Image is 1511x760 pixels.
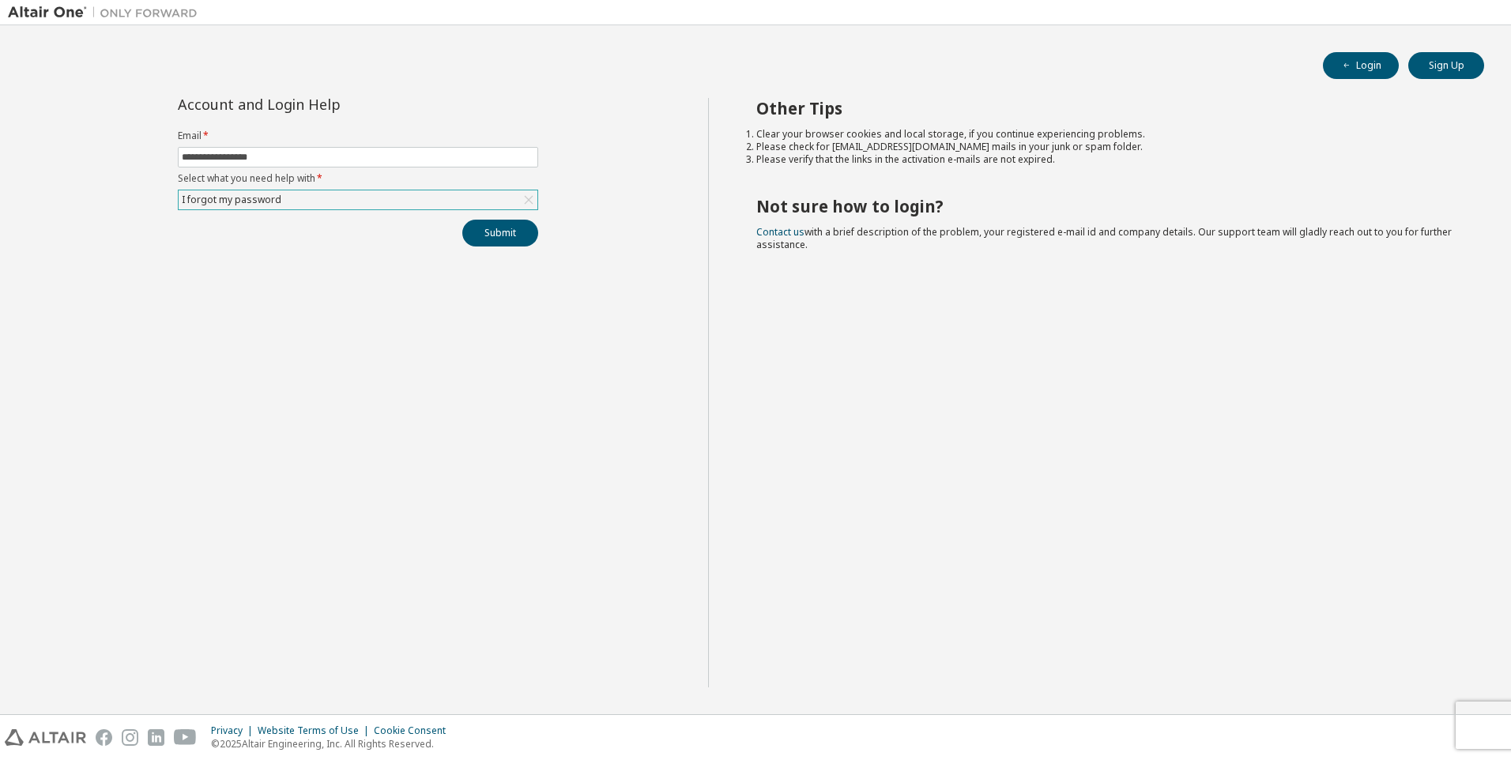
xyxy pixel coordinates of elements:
a: Contact us [756,225,804,239]
div: I forgot my password [179,190,537,209]
div: Privacy [211,724,258,737]
button: Login [1323,52,1399,79]
div: Cookie Consent [374,724,455,737]
img: Altair One [8,5,205,21]
div: Website Terms of Use [258,724,374,737]
div: I forgot my password [179,191,284,209]
button: Submit [462,220,538,246]
img: linkedin.svg [148,729,164,746]
li: Please verify that the links in the activation e-mails are not expired. [756,153,1456,166]
h2: Not sure how to login? [756,196,1456,216]
img: altair_logo.svg [5,729,86,746]
li: Please check for [EMAIL_ADDRESS][DOMAIN_NAME] mails in your junk or spam folder. [756,141,1456,153]
img: facebook.svg [96,729,112,746]
button: Sign Up [1408,52,1484,79]
h2: Other Tips [756,98,1456,119]
label: Email [178,130,538,142]
p: © 2025 Altair Engineering, Inc. All Rights Reserved. [211,737,455,751]
img: youtube.svg [174,729,197,746]
span: with a brief description of the problem, your registered e-mail id and company details. Our suppo... [756,225,1452,251]
li: Clear your browser cookies and local storage, if you continue experiencing problems. [756,128,1456,141]
label: Select what you need help with [178,172,538,185]
img: instagram.svg [122,729,138,746]
div: Account and Login Help [178,98,466,111]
